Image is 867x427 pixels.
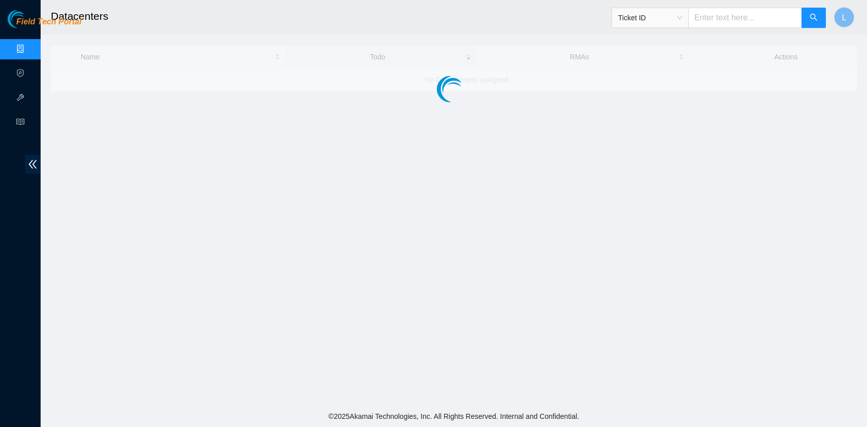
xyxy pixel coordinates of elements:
span: read [16,113,24,134]
button: L [834,7,854,27]
img: Akamai Technologies [8,10,51,28]
footer: © 2025 Akamai Technologies, Inc. All Rights Reserved. Internal and Confidential. [41,406,867,427]
span: Ticket ID [618,10,682,25]
a: Akamai TechnologiesField Tech Portal [8,18,81,31]
button: search [801,8,826,28]
span: double-left [25,155,41,174]
span: search [810,13,818,23]
input: Enter text here... [688,8,802,28]
span: L [842,11,847,24]
span: Field Tech Portal [16,17,81,27]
